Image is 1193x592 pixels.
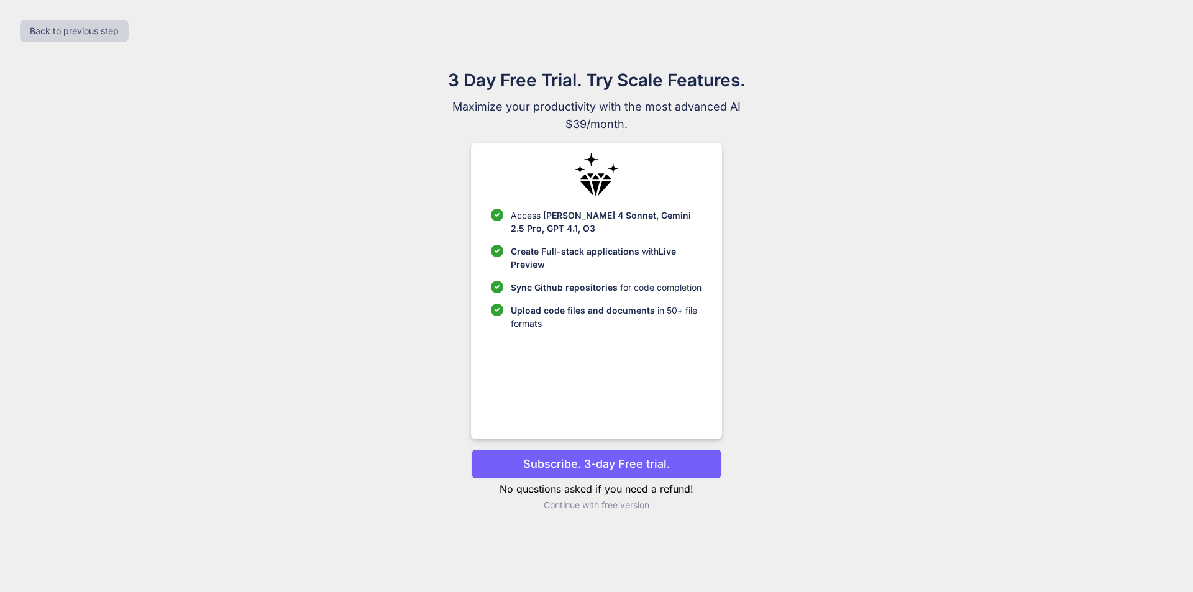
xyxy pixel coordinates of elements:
span: $39/month. [388,116,805,133]
img: checklist [491,281,503,293]
span: [PERSON_NAME] 4 Sonnet, Gemini 2.5 Pro, GPT 4.1, O3 [511,210,691,234]
p: Subscribe. 3-day Free trial. [523,455,670,472]
button: Subscribe. 3-day Free trial. [471,449,721,479]
p: Continue with free version [471,499,721,511]
span: Maximize your productivity with the most advanced AI [388,98,805,116]
p: with [511,245,702,271]
p: for code completion [511,281,702,294]
span: Sync Github repositories [511,282,618,293]
button: Back to previous step [20,20,129,42]
h1: 3 Day Free Trial. Try Scale Features. [388,67,805,93]
p: in 50+ file formats [511,304,702,330]
span: Create Full-stack applications [511,246,642,257]
p: Access [511,209,702,235]
img: checklist [491,245,503,257]
span: Upload code files and documents [511,305,655,316]
img: checklist [491,209,503,221]
p: No questions asked if you need a refund! [471,481,721,496]
img: checklist [491,304,503,316]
